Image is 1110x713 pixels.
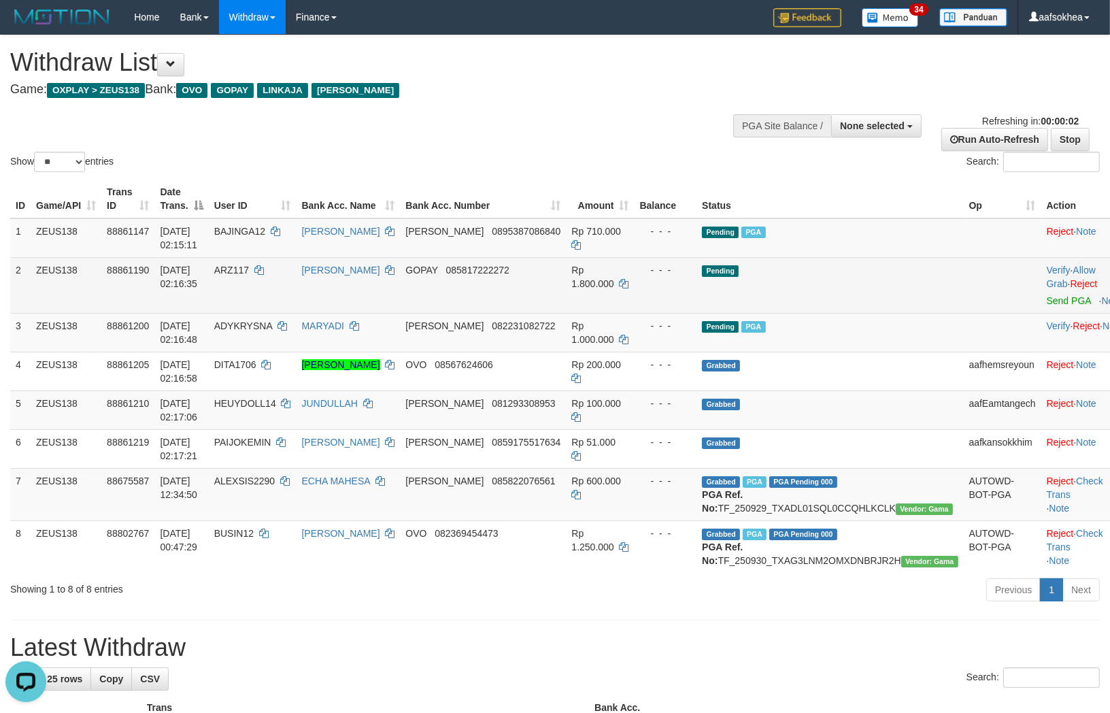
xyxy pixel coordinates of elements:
a: [PERSON_NAME] [302,226,380,237]
span: Vendor URL: https://trx31.1velocity.biz [901,556,958,567]
a: MARYADI [302,320,345,331]
a: Reject [1073,320,1100,331]
span: Rp 710.000 [571,226,620,237]
span: 88675587 [107,476,149,486]
span: Copy 082231082722 to clipboard [492,320,555,331]
input: Search: [1003,667,1100,688]
td: ZEUS138 [31,468,101,520]
a: JUNDULLAH [302,398,358,409]
button: None selected [831,114,922,137]
div: PGA Site Balance / [733,114,831,137]
span: [DATE] 02:17:21 [160,437,197,461]
td: 1 [10,218,31,258]
a: 1 [1040,578,1063,601]
img: MOTION_logo.png [10,7,114,27]
span: [DATE] 02:15:11 [160,226,197,250]
td: ZEUS138 [31,257,101,313]
a: Reject [1047,398,1074,409]
strong: 00:00:02 [1041,116,1079,127]
span: Marked by aafkaynarin [741,227,765,238]
label: Search: [966,152,1100,172]
td: 5 [10,391,31,429]
td: ZEUS138 [31,429,101,468]
span: Pending [702,265,739,277]
button: Open LiveChat chat widget [5,5,46,46]
span: Copy 0859175517634 to clipboard [492,437,560,448]
div: - - - [640,319,692,333]
div: - - - [640,225,692,238]
span: · [1047,265,1096,289]
span: PGA Pending [769,529,837,540]
select: Showentries [34,152,85,172]
div: - - - [640,358,692,371]
td: 7 [10,468,31,520]
th: Date Trans.: activate to sort column descending [154,180,208,218]
a: Reject [1047,359,1074,370]
a: Previous [986,578,1041,601]
span: [PERSON_NAME] [405,398,484,409]
a: [PERSON_NAME] [302,437,380,448]
h4: Game: Bank: [10,83,726,97]
a: ECHA MAHESA [302,476,370,486]
div: - - - [640,527,692,540]
a: Verify [1047,320,1071,331]
th: ID [10,180,31,218]
span: [DATE] 02:16:58 [160,359,197,384]
a: Note [1076,359,1096,370]
a: [PERSON_NAME] [302,528,380,539]
span: DITA1706 [214,359,256,370]
a: Note [1076,437,1096,448]
th: Balance [635,180,697,218]
span: Rp 200.000 [571,359,620,370]
div: - - - [640,474,692,488]
td: AUTOWD-BOT-PGA [964,520,1041,573]
span: Pending [702,321,739,333]
td: aafEamtangech [964,391,1041,429]
span: Copy 08567624606 to clipboard [435,359,493,370]
span: OVO [176,83,207,98]
span: OXPLAY > ZEUS138 [47,83,145,98]
a: Allow Grab [1047,265,1096,289]
span: BUSIN12 [214,528,254,539]
td: TF_250930_TXAG3LNM2OMXDNBRJR2H [696,520,963,573]
th: Bank Acc. Name: activate to sort column ascending [297,180,401,218]
a: Note [1049,503,1070,514]
a: Reject [1047,226,1074,237]
td: ZEUS138 [31,391,101,429]
span: Grabbed [702,360,740,371]
span: [PERSON_NAME] [405,320,484,331]
span: Rp 100.000 [571,398,620,409]
td: 4 [10,352,31,391]
a: [PERSON_NAME] [302,359,380,370]
span: Grabbed [702,529,740,540]
a: Check Trans [1047,476,1103,500]
a: Reject [1047,476,1074,486]
a: Next [1062,578,1100,601]
span: ADYKRYSNA [214,320,272,331]
a: Reject [1047,528,1074,539]
a: Note [1049,555,1070,566]
td: ZEUS138 [31,313,101,352]
td: 8 [10,520,31,573]
a: Reject [1047,437,1074,448]
img: Feedback.jpg [773,8,841,27]
th: Amount: activate to sort column ascending [566,180,634,218]
span: BAJINGA12 [214,226,265,237]
img: panduan.png [939,8,1007,27]
th: Status [696,180,963,218]
span: 88861205 [107,359,149,370]
a: Verify [1047,265,1071,276]
span: Copy 085817222272 to clipboard [446,265,509,276]
span: [DATE] 12:34:50 [160,476,197,500]
span: Copy 0895387086840 to clipboard [492,226,560,237]
span: Copy 085822076561 to clipboard [492,476,555,486]
span: Rp 600.000 [571,476,620,486]
input: Search: [1003,152,1100,172]
span: Grabbed [702,437,740,449]
a: Note [1076,226,1096,237]
td: aafkansokkhim [964,429,1041,468]
span: Refreshing in: [982,116,1079,127]
span: Rp 51.000 [571,437,616,448]
span: Rp 1.250.000 [571,528,613,552]
span: Copy 081293308953 to clipboard [492,398,555,409]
